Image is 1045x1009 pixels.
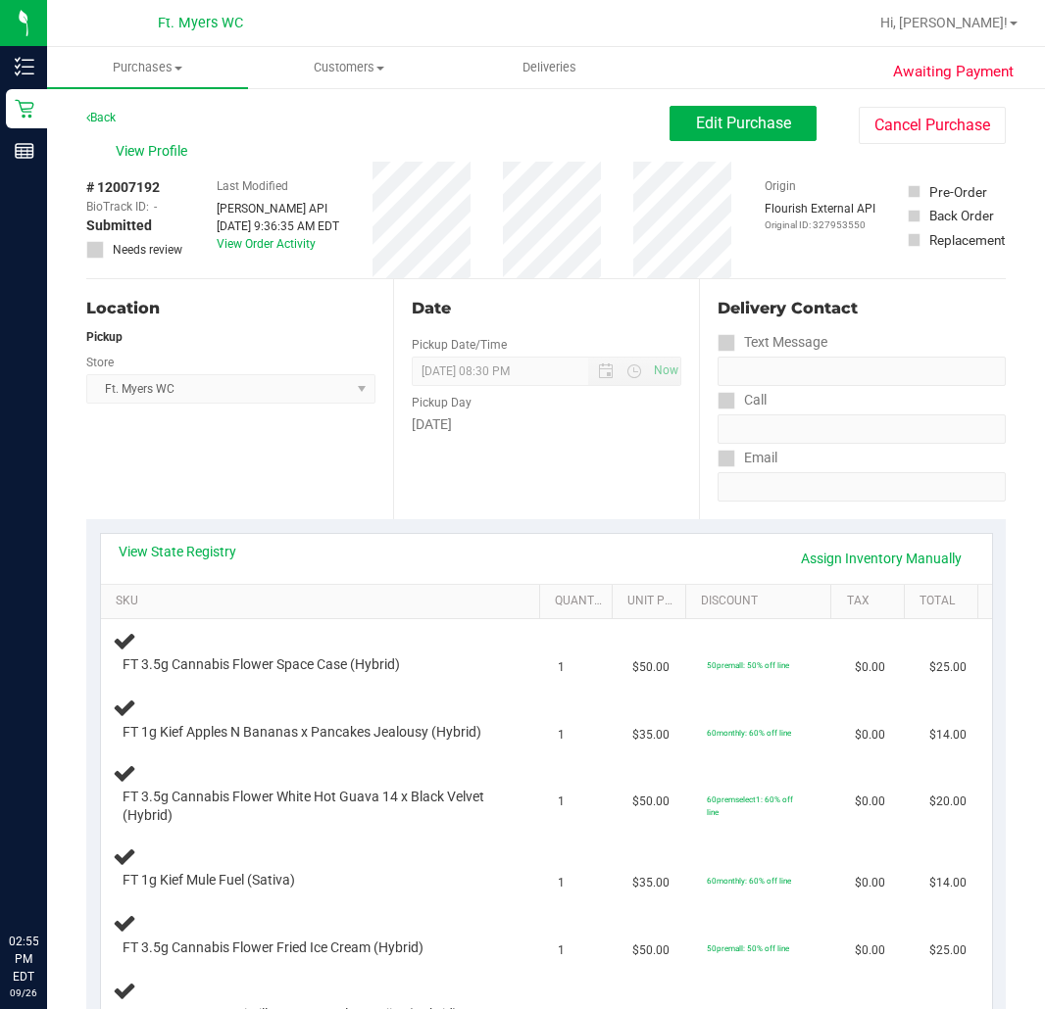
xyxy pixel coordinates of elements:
a: View Order Activity [217,237,316,251]
label: Text Message [718,328,827,357]
div: Delivery Contact [718,297,1006,320]
div: Pre-Order [929,182,987,202]
span: Ft. Myers WC [158,15,243,31]
span: $0.00 [855,726,885,745]
inline-svg: Inventory [15,57,34,76]
iframe: Resource center unread badge [58,849,81,873]
div: [PERSON_NAME] API [217,200,339,217]
div: Date [412,297,682,320]
span: Edit Purchase [696,114,791,132]
span: $35.00 [632,726,670,745]
span: $0.00 [855,658,885,677]
a: Total [920,594,970,609]
span: 1 [558,793,565,811]
label: Origin [765,177,796,195]
span: 1 [558,658,565,677]
span: BioTrack ID: [86,198,149,216]
p: Original ID: 327953550 [765,217,875,232]
span: 50premall: 50% off line [707,660,789,670]
input: Format: (999) 999-9999 [718,357,1006,386]
a: Assign Inventory Manually [788,542,974,575]
a: Purchases [47,47,248,88]
label: Call [718,386,767,414]
span: $14.00 [929,726,967,745]
p: 02:55 PM EDT [9,933,38,985]
a: Back [86,111,116,124]
span: - [154,198,157,216]
iframe: Resource center [20,852,78,911]
span: $0.00 [855,874,885,892]
span: 1 [558,941,565,960]
div: [DATE] [412,414,682,435]
span: $50.00 [632,658,670,677]
span: 1 [558,874,565,892]
span: Hi, [PERSON_NAME]! [880,15,1008,30]
label: Pickup Day [412,394,472,411]
a: View State Registry [119,542,236,561]
span: FT 3.5g Cannabis Flower Space Case (Hybrid) [123,655,400,674]
span: $0.00 [855,793,885,811]
label: Store [86,354,114,371]
span: View Profile [116,141,194,162]
inline-svg: Reports [15,141,34,161]
span: 60monthly: 60% off line [707,876,791,886]
span: FT 3.5g Cannabis Flower White Hot Guava 14 x Black Velvet (Hybrid) [123,788,502,825]
span: $35.00 [632,874,670,892]
a: Tax [847,594,897,609]
label: Pickup Date/Time [412,336,507,354]
a: SKU [116,594,531,609]
a: Discount [701,594,823,609]
span: FT 1g Kief Mule Fuel (Sativa) [123,871,295,889]
div: Location [86,297,375,320]
span: Customers [249,59,448,76]
span: FT 3.5g Cannabis Flower Fried Ice Cream (Hybrid) [123,938,423,957]
span: 60premselect1: 60% off line [707,794,793,817]
label: Email [718,444,777,472]
a: Quantity [555,594,605,609]
div: Replacement [929,230,1005,250]
span: $25.00 [929,941,967,960]
inline-svg: Retail [15,99,34,119]
span: Needs review [113,241,182,259]
span: Awaiting Payment [893,61,1014,83]
span: Purchases [47,59,248,76]
span: $50.00 [632,941,670,960]
span: Deliveries [496,59,603,76]
span: $14.00 [929,874,967,892]
div: Flourish External API [765,200,875,232]
p: 09/26 [9,985,38,1000]
a: Deliveries [449,47,650,88]
a: Unit Price [627,594,677,609]
span: $20.00 [929,793,967,811]
span: $0.00 [855,941,885,960]
button: Cancel Purchase [859,107,1006,144]
span: 50premall: 50% off line [707,943,789,953]
span: 60monthly: 60% off line [707,728,791,738]
strong: Pickup [86,330,123,344]
a: Customers [248,47,449,88]
span: $50.00 [632,793,670,811]
div: Back Order [929,206,994,225]
span: # 12007192 [86,177,160,198]
label: Last Modified [217,177,288,195]
input: Format: (999) 999-9999 [718,414,1006,444]
div: [DATE] 9:36:35 AM EDT [217,217,339,235]
span: $25.00 [929,658,967,677]
button: Edit Purchase [670,106,817,141]
span: Submitted [86,216,152,236]
span: 1 [558,726,565,745]
span: FT 1g Kief Apples N Bananas x Pancakes Jealousy (Hybrid) [123,723,481,742]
